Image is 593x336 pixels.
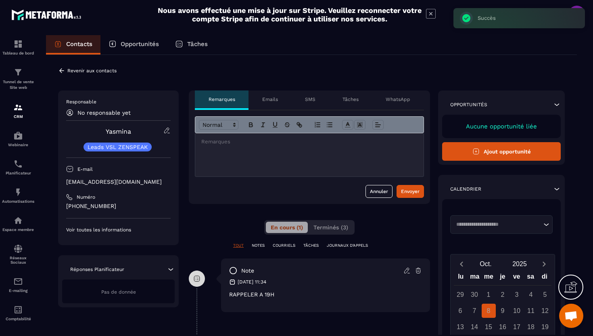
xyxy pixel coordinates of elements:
[66,178,171,186] p: [EMAIL_ADDRESS][DOMAIN_NAME]
[2,153,34,181] a: schedulerschedulerPlanificateur
[271,224,303,231] span: En cours (1)
[342,96,359,103] p: Tâches
[313,224,348,231] span: Terminés (3)
[454,258,469,269] button: Previous month
[469,257,503,271] button: Open months overlay
[121,40,159,48] p: Opportunités
[233,243,244,248] p: TOUT
[482,288,496,302] div: 1
[496,288,510,302] div: 2
[450,101,487,108] p: Opportunités
[167,35,216,55] a: Tâches
[468,288,482,302] div: 30
[13,103,23,112] img: formation
[397,185,424,198] button: Envoyer
[13,305,23,315] img: accountant
[66,99,171,105] p: Responsable
[450,186,481,192] p: Calendrier
[503,257,537,271] button: Open years overlay
[386,96,410,103] p: WhatsApp
[496,271,510,285] div: je
[509,271,524,285] div: ve
[2,227,34,232] p: Espace membre
[13,39,23,49] img: formation
[538,320,552,334] div: 19
[442,142,561,161] button: Ajout opportunité
[2,61,34,97] a: formationformationTunnel de vente Site web
[2,299,34,327] a: accountantaccountantComptabilité
[482,304,496,318] div: 8
[482,320,496,334] div: 15
[482,271,496,285] div: me
[273,243,295,248] p: COURRIELS
[252,243,265,248] p: NOTES
[157,6,422,23] h2: Nous avons effectué une mise à jour sur Stripe. Veuillez reconnecter votre compte Stripe afin de ...
[538,288,552,302] div: 5
[305,96,315,103] p: SMS
[262,96,278,103] p: Emails
[229,291,422,298] p: RAPPELER A 19H
[468,320,482,334] div: 14
[66,227,171,233] p: Voir toutes les informations
[209,96,235,103] p: Remarques
[11,7,84,22] img: logo
[13,187,23,197] img: automations
[13,131,23,141] img: automations
[2,125,34,153] a: automationsautomationsWebinaire
[453,304,468,318] div: 6
[77,109,131,116] p: No responsable yet
[453,320,468,334] div: 13
[450,215,553,234] div: Search for option
[66,202,171,210] p: [PHONE_NUMBER]
[496,304,510,318] div: 9
[2,51,34,55] p: Tableau de bord
[13,159,23,169] img: scheduler
[238,279,266,285] p: [DATE] 11:34
[88,144,148,150] p: Leads VSL ZENSPEAK
[468,304,482,318] div: 7
[524,288,538,302] div: 4
[2,317,34,321] p: Comptabilité
[453,288,468,302] div: 29
[510,320,524,334] div: 17
[13,244,23,254] img: social-network
[2,256,34,265] p: Réseaux Sociaux
[538,304,552,318] div: 12
[468,271,482,285] div: ma
[2,33,34,61] a: formationformationTableau de bord
[524,304,538,318] div: 11
[309,222,353,233] button: Terminés (3)
[2,288,34,293] p: E-mailing
[2,97,34,125] a: formationformationCRM
[401,187,420,195] div: Envoyer
[2,181,34,210] a: automationsautomationsAutomatisations
[454,271,468,285] div: lu
[106,128,131,135] a: Yasmina
[13,67,23,77] img: formation
[365,185,393,198] button: Annuler
[13,216,23,225] img: automations
[537,271,551,285] div: di
[453,220,541,229] input: Search for option
[241,267,254,275] p: note
[46,35,100,55] a: Contacts
[2,210,34,238] a: automationsautomationsEspace membre
[2,238,34,271] a: social-networksocial-networkRéseaux Sociaux
[187,40,208,48] p: Tâches
[100,35,167,55] a: Opportunités
[13,277,23,286] img: email
[496,320,510,334] div: 16
[327,243,368,248] p: JOURNAUX D'APPELS
[450,123,553,130] p: Aucune opportunité liée
[510,288,524,302] div: 3
[67,68,117,73] p: Revenir aux contacts
[537,258,551,269] button: Next month
[77,194,95,200] p: Numéro
[101,289,136,295] span: Pas de donnée
[524,271,538,285] div: sa
[303,243,319,248] p: TÂCHES
[2,271,34,299] a: emailemailE-mailing
[510,304,524,318] div: 10
[559,304,583,328] div: Ouvrir le chat
[70,266,124,273] p: Réponses Planificateur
